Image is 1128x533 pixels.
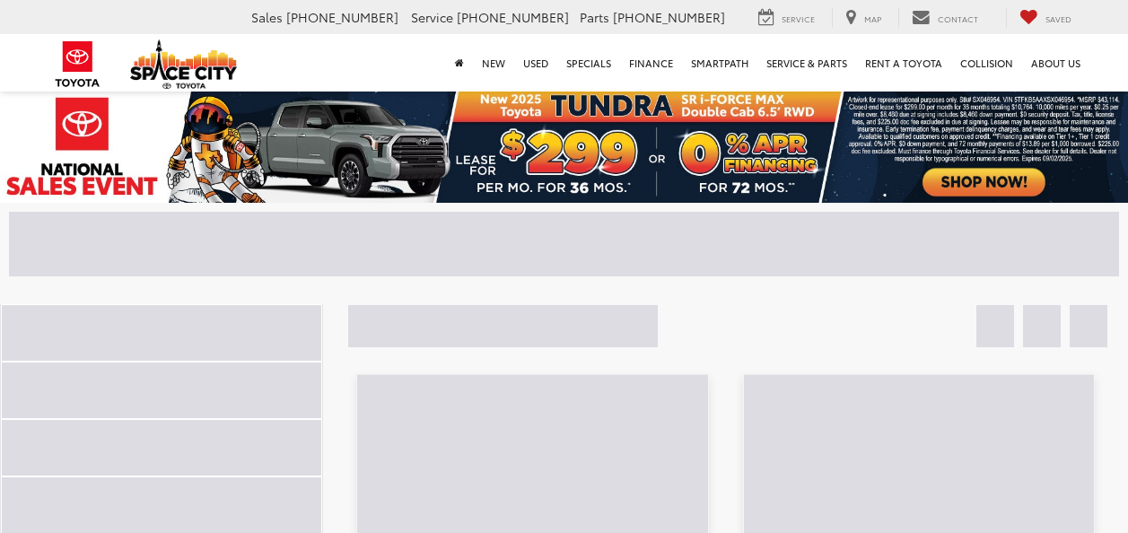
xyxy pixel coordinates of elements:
a: Service & Parts [757,34,856,92]
a: About Us [1022,34,1089,92]
a: Map [832,8,895,28]
span: Saved [1045,13,1071,24]
span: Service [411,8,453,26]
span: [PHONE_NUMBER] [286,8,398,26]
a: Home [446,34,473,92]
span: Parts [580,8,609,26]
span: Map [864,13,881,24]
img: Space City Toyota [130,39,238,89]
span: Contact [938,13,978,24]
a: Used [514,34,557,92]
a: Finance [620,34,682,92]
a: Rent a Toyota [856,34,951,92]
a: Specials [557,34,620,92]
a: Service [745,8,828,28]
span: Sales [251,8,283,26]
a: My Saved Vehicles [1006,8,1085,28]
a: Contact [898,8,992,28]
a: New [473,34,514,92]
a: Collision [951,34,1022,92]
span: [PHONE_NUMBER] [613,8,725,26]
a: SmartPath [682,34,757,92]
img: Toyota [44,35,111,93]
span: [PHONE_NUMBER] [457,8,569,26]
span: Service [782,13,815,24]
